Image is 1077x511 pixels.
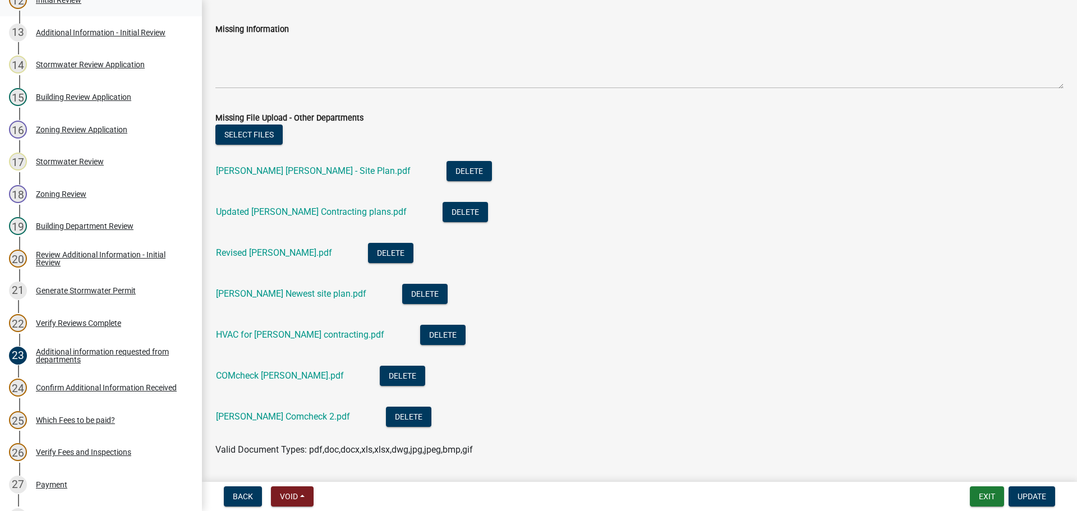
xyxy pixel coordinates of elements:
[271,486,314,507] button: Void
[9,379,27,397] div: 24
[36,190,86,198] div: Zoning Review
[1018,492,1046,501] span: Update
[36,93,131,101] div: Building Review Application
[216,206,407,217] a: Updated [PERSON_NAME] Contracting plans.pdf
[280,492,298,501] span: Void
[9,314,27,332] div: 22
[36,61,145,68] div: Stormwater Review Application
[9,56,27,73] div: 14
[420,330,466,341] wm-modal-confirm: Delete Document
[402,284,448,304] button: Delete
[216,370,344,381] a: COMcheck [PERSON_NAME].pdf
[215,444,473,455] span: Valid Document Types: pdf,doc,docx,xls,xlsx,dwg,jpg,jpeg,bmp,gif
[36,251,184,266] div: Review Additional Information - Initial Review
[216,165,411,176] a: [PERSON_NAME] [PERSON_NAME] - Site Plan.pdf
[402,289,448,300] wm-modal-confirm: Delete Document
[216,247,332,258] a: Revised [PERSON_NAME].pdf
[9,443,27,461] div: 26
[215,114,363,122] label: Missing File Upload - Other Departments
[215,125,283,145] button: Select files
[36,348,184,363] div: Additional information requested from departments
[970,486,1004,507] button: Exit
[9,185,27,203] div: 18
[9,282,27,300] div: 21
[36,384,177,392] div: Confirm Additional Information Received
[380,366,425,386] button: Delete
[36,448,131,456] div: Verify Fees and Inspections
[9,88,27,106] div: 15
[9,217,27,235] div: 19
[9,153,27,171] div: 17
[420,325,466,345] button: Delete
[216,411,350,422] a: [PERSON_NAME] Comcheck 2.pdf
[9,347,27,365] div: 23
[36,222,134,230] div: Building Department Review
[9,121,27,139] div: 16
[386,412,431,423] wm-modal-confirm: Delete Document
[9,250,27,268] div: 20
[216,329,384,340] a: HVAC for [PERSON_NAME] contracting.pdf
[216,288,366,299] a: [PERSON_NAME] Newest site plan.pdf
[443,202,488,222] button: Delete
[215,26,289,34] label: Missing Information
[9,476,27,494] div: 27
[36,287,136,294] div: Generate Stormwater Permit
[443,208,488,218] wm-modal-confirm: Delete Document
[36,126,127,133] div: Zoning Review Application
[36,416,115,424] div: Which Fees to be paid?
[368,248,413,259] wm-modal-confirm: Delete Document
[1009,486,1055,507] button: Update
[368,243,413,263] button: Delete
[36,319,121,327] div: Verify Reviews Complete
[36,29,165,36] div: Additional Information - Initial Review
[9,411,27,429] div: 25
[447,167,492,177] wm-modal-confirm: Delete Document
[224,486,262,507] button: Back
[233,492,253,501] span: Back
[36,158,104,165] div: Stormwater Review
[36,481,67,489] div: Payment
[9,24,27,42] div: 13
[380,371,425,382] wm-modal-confirm: Delete Document
[447,161,492,181] button: Delete
[386,407,431,427] button: Delete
